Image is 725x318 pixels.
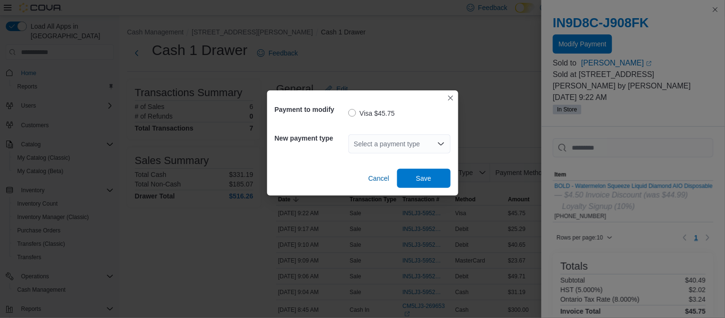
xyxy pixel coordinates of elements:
span: Cancel [368,174,390,183]
button: Closes this modal window [445,92,456,104]
h5: New payment type [275,129,346,148]
span: Save [416,174,432,183]
button: Open list of options [437,140,445,148]
button: Cancel [365,169,393,188]
input: Accessible screen reader label [354,138,355,150]
label: Visa $45.75 [348,108,395,119]
button: Save [397,169,451,188]
h5: Payment to modify [275,100,346,119]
